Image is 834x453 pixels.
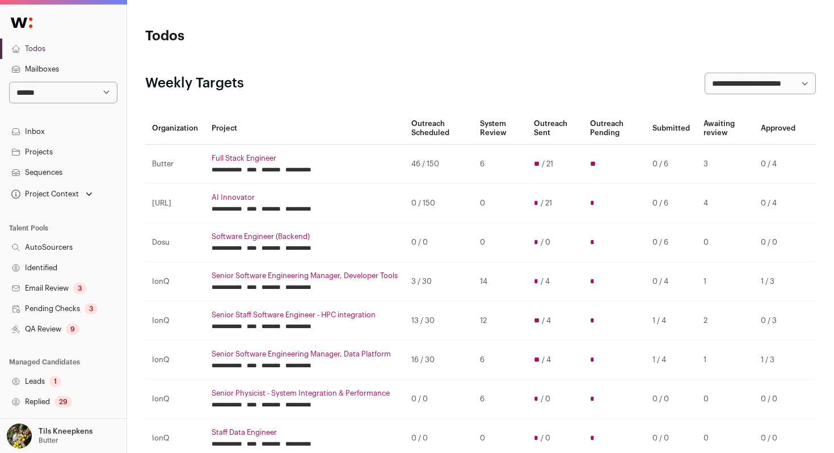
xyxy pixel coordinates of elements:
[405,112,473,145] th: Outreach Scheduled
[405,145,473,184] td: 46 / 150
[754,380,802,419] td: 0 / 0
[49,376,61,387] div: 1
[7,423,32,448] img: 6689865-medium_jpg
[405,223,473,262] td: 0 / 0
[205,112,405,145] th: Project
[754,262,802,301] td: 1 / 3
[39,436,58,445] p: Butter
[145,223,205,262] td: Dosu
[697,341,754,380] td: 1
[145,145,205,184] td: Butter
[646,112,697,145] th: Submitted
[145,184,205,223] td: [URL]
[646,301,697,341] td: 1 / 4
[754,112,802,145] th: Approved
[145,112,205,145] th: Organization
[66,324,79,335] div: 9
[541,434,550,443] span: / 0
[473,301,527,341] td: 12
[754,145,802,184] td: 0 / 4
[212,193,398,202] a: AI Innovator
[212,350,398,359] a: Senior Software Engineering Manager, Data Platform
[212,428,398,437] a: Staff Data Engineer
[646,223,697,262] td: 0 / 6
[405,184,473,223] td: 0 / 150
[9,186,95,202] button: Open dropdown
[5,11,39,34] img: Wellfound
[473,112,527,145] th: System Review
[697,301,754,341] td: 2
[405,301,473,341] td: 13 / 30
[754,223,802,262] td: 0 / 0
[473,341,527,380] td: 6
[697,145,754,184] td: 3
[473,184,527,223] td: 0
[542,355,551,364] span: / 4
[145,262,205,301] td: IonQ
[542,160,553,169] span: / 21
[754,184,802,223] td: 0 / 4
[405,262,473,301] td: 3 / 30
[697,112,754,145] th: Awaiting review
[145,380,205,419] td: IonQ
[5,423,95,448] button: Open dropdown
[754,301,802,341] td: 0 / 3
[646,184,697,223] td: 0 / 6
[646,341,697,380] td: 1 / 4
[697,262,754,301] td: 1
[145,74,244,93] h2: Weekly Targets
[212,154,398,163] a: Full Stack Engineer
[145,301,205,341] td: IonQ
[541,277,550,286] span: / 4
[145,27,369,45] h1: Todos
[473,145,527,184] td: 6
[212,389,398,398] a: Senior Physicist - System Integration & Performance
[85,303,98,314] div: 3
[212,232,398,241] a: Software Engineer (Backend)
[145,341,205,380] td: IonQ
[473,262,527,301] td: 14
[473,380,527,419] td: 6
[212,311,398,320] a: Senior Staff Software Engineer - HPC integration
[646,262,697,301] td: 0 / 4
[39,427,92,436] p: Tils Kneepkens
[212,271,398,280] a: Senior Software Engineering Manager, Developer Tools
[542,316,551,325] span: / 4
[54,396,72,408] div: 29
[697,380,754,419] td: 0
[405,341,473,380] td: 16 / 30
[541,199,552,208] span: / 21
[583,112,646,145] th: Outreach Pending
[646,145,697,184] td: 0 / 6
[9,190,79,199] div: Project Context
[646,380,697,419] td: 0 / 0
[697,184,754,223] td: 4
[473,223,527,262] td: 0
[754,341,802,380] td: 1 / 3
[405,380,473,419] td: 0 / 0
[541,395,550,404] span: / 0
[697,223,754,262] td: 0
[527,112,583,145] th: Outreach Sent
[541,238,550,247] span: / 0
[73,283,86,294] div: 3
